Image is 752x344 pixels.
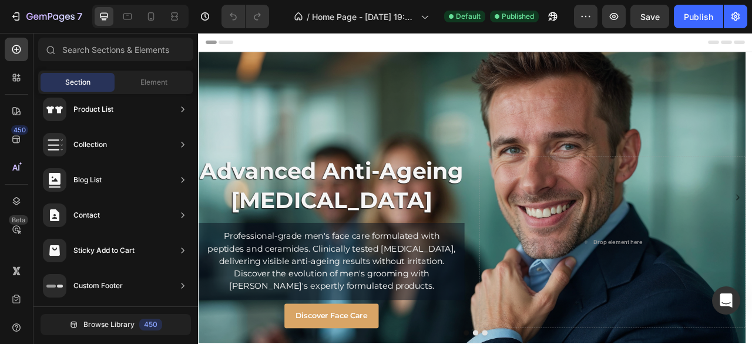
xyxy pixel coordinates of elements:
[139,319,162,330] div: 450
[73,209,100,221] div: Contact
[77,9,82,24] p: 7
[198,33,752,344] iframe: Design area
[140,77,167,88] span: Element
[307,11,310,23] span: /
[5,5,88,28] button: 7
[38,38,193,61] input: Search Sections & Elements
[73,280,123,292] div: Custom Footer
[312,11,416,23] span: Home Page - [DATE] 19:54:55
[456,11,481,22] span: Default
[11,125,28,135] div: 450
[502,262,565,271] div: Drop element here
[677,200,696,219] button: Carousel Next Arrow
[83,319,135,330] span: Browse Library
[73,139,107,151] div: Collection
[9,215,28,225] div: Beta
[712,286,740,315] div: Open Intercom Messenger
[9,251,329,330] p: Professional-grade men's face care formulated with peptides and ceramides. Clinically tested [MED...
[73,103,113,115] div: Product List
[640,12,660,22] span: Save
[674,5,723,28] button: Publish
[73,245,135,256] div: Sticky Add to Cart
[41,314,191,335] button: Browse Library450
[684,11,713,23] div: Publish
[502,11,534,22] span: Published
[221,5,269,28] div: Undo/Redo
[630,5,669,28] button: Save
[65,77,90,88] span: Section
[73,174,102,186] div: Blog List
